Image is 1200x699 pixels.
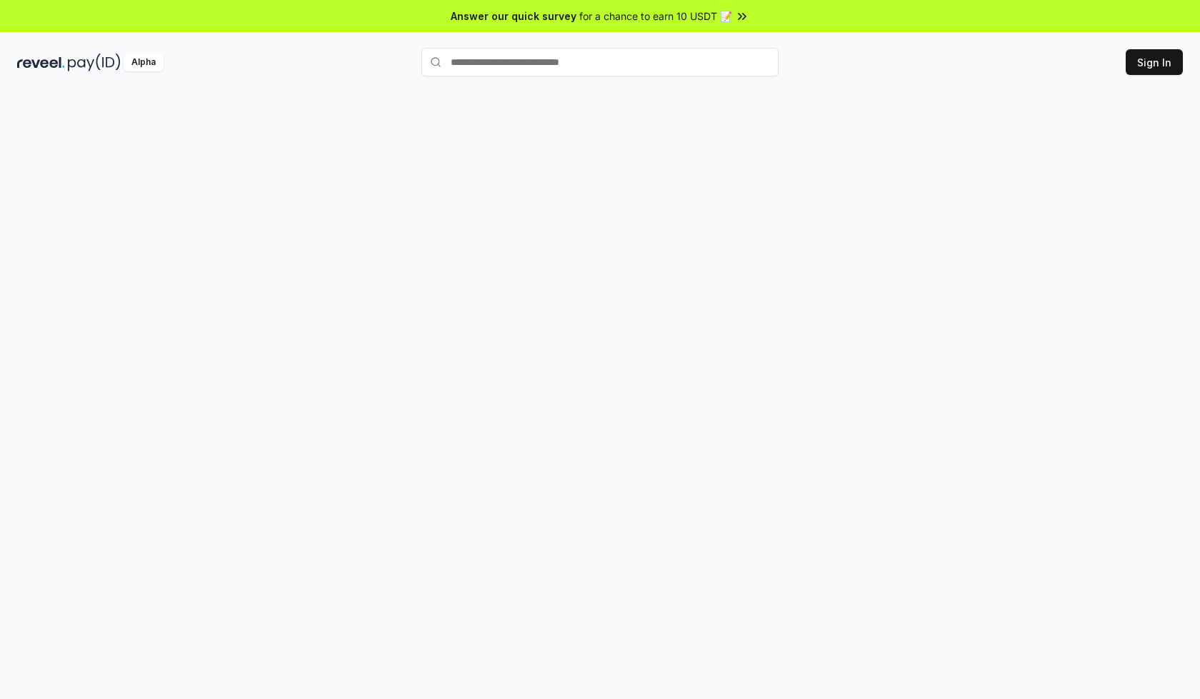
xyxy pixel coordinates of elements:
[68,54,121,71] img: pay_id
[451,9,576,24] span: Answer our quick survey
[17,54,65,71] img: reveel_dark
[579,9,732,24] span: for a chance to earn 10 USDT 📝
[124,54,164,71] div: Alpha
[1126,49,1183,75] button: Sign In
